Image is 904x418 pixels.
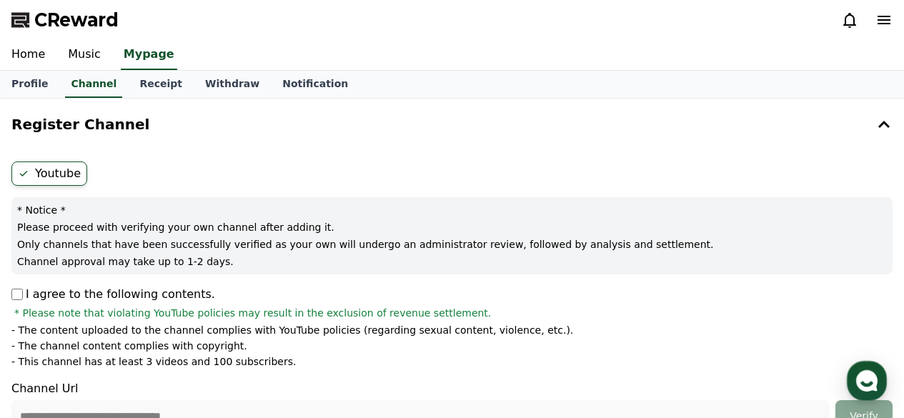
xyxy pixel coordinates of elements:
p: - The channel content complies with copyright. [11,339,247,353]
span: CReward [34,9,119,31]
button: Register Channel [6,104,898,144]
p: - The content uploaded to the channel complies with YouTube policies (regarding sexual content, v... [11,323,573,337]
p: Channel approval may take up to 1-2 days. [17,254,887,269]
p: I agree to the following contents. [11,286,215,303]
h4: Register Channel [11,116,149,132]
a: Channel [65,71,122,98]
p: Only channels that have been successfully verified as your own will undergo an administrator revi... [17,237,887,252]
a: Music [56,40,112,70]
a: Receipt [128,71,194,98]
p: Please proceed with verifying your own channel after adding it. [17,220,887,234]
a: Mypage [121,40,177,70]
a: Withdraw [194,71,271,98]
p: - This channel has at least 3 videos and 100 subscribers. [11,354,296,369]
p: * Notice * [17,203,887,217]
a: Notification [271,71,359,98]
a: CReward [11,9,119,31]
span: * Please note that violating YouTube policies may result in the exclusion of revenue settlement. [14,306,491,320]
label: Youtube [11,161,87,186]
